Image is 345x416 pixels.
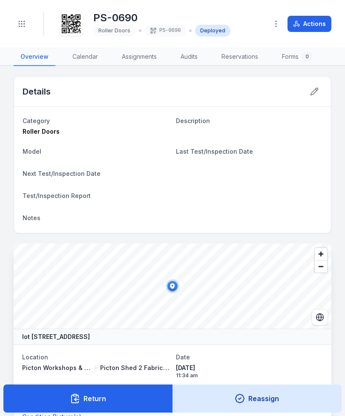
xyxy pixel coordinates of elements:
[115,48,164,66] a: Assignments
[23,170,101,177] span: Next Test/Inspection Date
[145,25,186,37] div: PS-0690
[315,248,327,260] button: Zoom in
[22,364,169,372] a: Picton Workshops & BaysPicton Shed 2 Fabrication Shop
[14,48,55,66] a: Overview
[312,309,328,325] button: Switch to Satellite View
[215,48,265,66] a: Reservations
[176,364,323,372] span: [DATE]
[287,16,331,32] button: Actions
[23,214,40,221] span: Notes
[14,244,331,329] canvas: Map
[315,260,327,273] button: Zoom out
[22,353,48,361] span: Location
[176,148,253,155] span: Last Test/Inspection Date
[302,52,312,62] div: 0
[176,353,190,361] span: Date
[195,25,230,37] div: Deployed
[23,192,91,199] span: Test/Inspection Report
[93,11,230,25] h1: PS-0690
[66,48,105,66] a: Calendar
[23,148,41,155] span: Model
[176,117,210,124] span: Description
[22,364,92,372] span: Picton Workshops & Bays
[172,384,342,413] button: Reassign
[23,128,60,135] span: Roller Doors
[22,333,90,341] strong: lot [STREET_ADDRESS]
[176,364,323,379] time: 9/9/2025, 11:34:55 am
[14,16,30,32] button: Toggle navigation
[100,364,170,372] span: Picton Shed 2 Fabrication Shop
[98,27,130,34] span: Roller Doors
[176,372,323,379] span: 11:34 am
[23,117,50,124] span: Category
[23,86,51,98] h2: Details
[275,48,319,66] a: Forms0
[174,48,204,66] a: Audits
[3,384,173,413] button: Return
